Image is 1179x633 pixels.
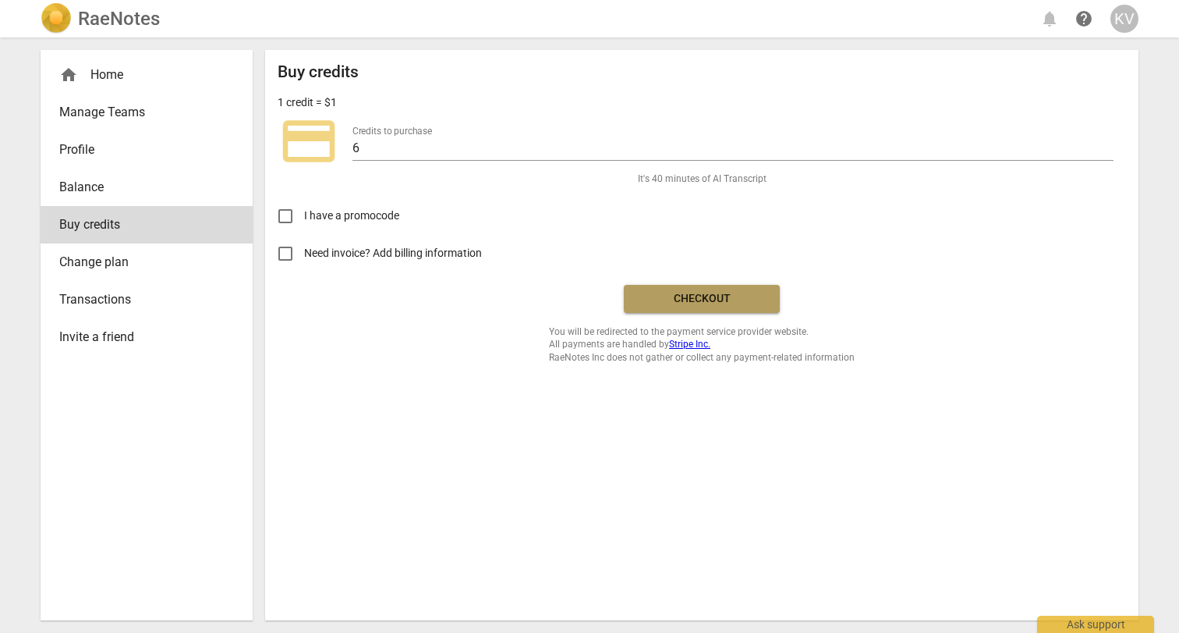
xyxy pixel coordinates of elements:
[669,339,710,350] a: Stripe Inc.
[638,172,767,186] span: It's 40 minutes of AI Transcript
[41,318,253,356] a: Invite a friend
[549,325,855,365] span: You will be redirected to the payment service provider website. All payments are handled by RaeNo...
[624,285,780,313] button: Checkout
[41,169,253,206] a: Balance
[41,3,160,34] a: LogoRaeNotes
[59,140,221,159] span: Profile
[1110,5,1138,33] button: KV
[352,126,432,136] label: Credits to purchase
[278,62,359,82] h2: Buy credits
[41,131,253,169] a: Profile
[278,110,340,172] span: credit_card
[304,208,399,224] span: I have a promocode
[59,66,78,84] span: home
[59,328,221,347] span: Invite a friend
[636,291,767,307] span: Checkout
[59,178,221,197] span: Balance
[41,3,72,34] img: Logo
[59,215,221,234] span: Buy credits
[59,290,221,309] span: Transactions
[304,245,484,261] span: Need invoice? Add billing information
[59,103,221,122] span: Manage Teams
[59,253,221,272] span: Change plan
[41,244,253,281] a: Change plan
[41,94,253,131] a: Manage Teams
[1075,9,1093,28] span: help
[41,56,253,94] div: Home
[41,281,253,318] a: Transactions
[59,66,221,84] div: Home
[1037,616,1154,633] div: Ask support
[1070,5,1098,33] a: Help
[278,94,337,111] p: 1 credit = $1
[41,206,253,244] a: Buy credits
[78,8,160,30] h2: RaeNotes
